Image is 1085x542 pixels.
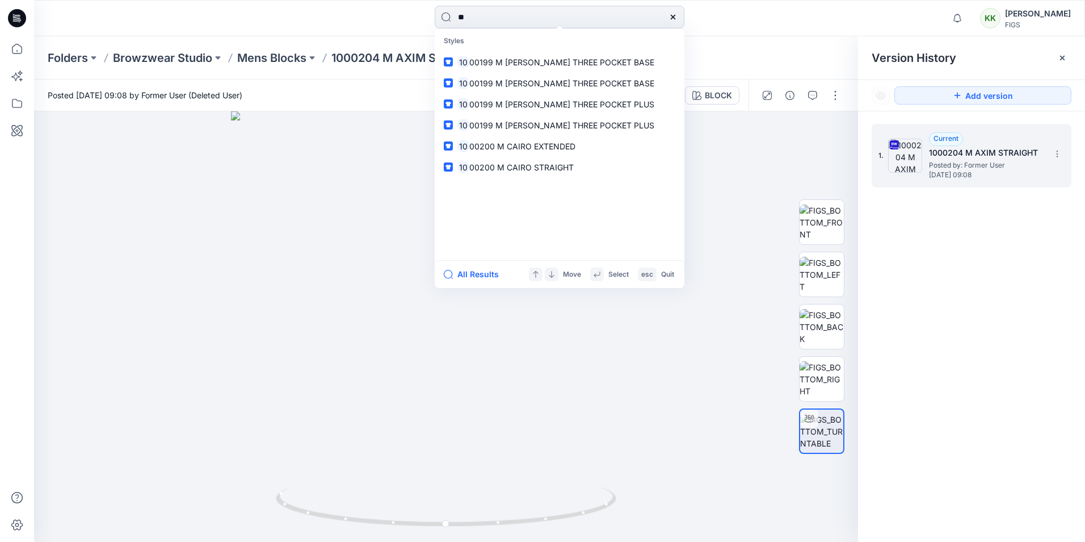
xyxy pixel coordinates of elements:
[437,157,682,178] a: 1000200 M CAIRO STRAIGHT
[933,134,958,143] span: Current
[457,161,469,174] mark: 10
[457,77,469,90] mark: 10
[800,361,844,397] img: FIGS_BOTTOM_RIGHT
[878,151,884,161] span: 1.
[437,31,682,52] p: Styles
[800,205,844,240] img: FIGS_BOTTOM_FRONT
[1005,7,1071,20] div: [PERSON_NAME]
[608,269,629,281] p: Select
[113,50,212,66] a: Browzwear Studio
[444,268,506,281] button: All Results
[237,50,306,66] a: Mens Blocks
[437,94,682,115] a: 1000199 M [PERSON_NAME] THREE POCKET PLUS
[437,115,682,136] a: 1000199 M [PERSON_NAME] THREE POCKET PLUS
[685,86,739,105] button: BLOCK
[331,50,487,66] p: 1000204 M AXIM STRAIGHT
[872,51,956,65] span: Version History
[437,52,682,73] a: 1000199 M [PERSON_NAME] THREE POCKET BASE
[800,309,844,345] img: FIGS_BOTTOM_BACK
[437,73,682,94] a: 1000199 M [PERSON_NAME] THREE POCKET BASE
[457,56,469,69] mark: 10
[469,57,654,67] span: 00199 M [PERSON_NAME] THREE POCKET BASE
[872,86,890,105] button: Show Hidden Versions
[929,160,1042,171] span: Posted by: Former User
[894,86,1071,105] button: Add version
[141,90,242,100] a: Former User (Deleted User)
[469,78,654,88] span: 00199 M [PERSON_NAME] THREE POCKET BASE
[437,136,682,157] a: 1000200 M CAIRO EXTENDED
[929,171,1042,179] span: [DATE] 09:08
[705,89,732,102] div: BLOCK
[800,257,844,293] img: FIGS_BOTTOM_LEFT
[641,269,653,281] p: esc
[48,50,88,66] a: Folders
[469,120,654,130] span: 00199 M [PERSON_NAME] THREE POCKET PLUS
[457,98,469,111] mark: 10
[800,414,843,449] img: FIGS_BOTTOM_TURNTABLE
[980,8,1000,28] div: KK
[1005,20,1071,29] div: FIGS
[888,139,922,173] img: 1000204 M AXIM STRAIGHT
[781,86,799,105] button: Details
[563,269,581,281] p: Move
[1058,53,1067,62] button: Close
[929,146,1042,160] h5: 1000204 M AXIM STRAIGHT
[469,162,574,172] span: 00200 M CAIRO STRAIGHT
[469,99,654,109] span: 00199 M [PERSON_NAME] THREE POCKET PLUS
[457,140,469,153] mark: 10
[469,141,575,151] span: 00200 M CAIRO EXTENDED
[661,269,674,281] p: Quit
[457,119,469,132] mark: 10
[48,89,242,101] span: Posted [DATE] 09:08 by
